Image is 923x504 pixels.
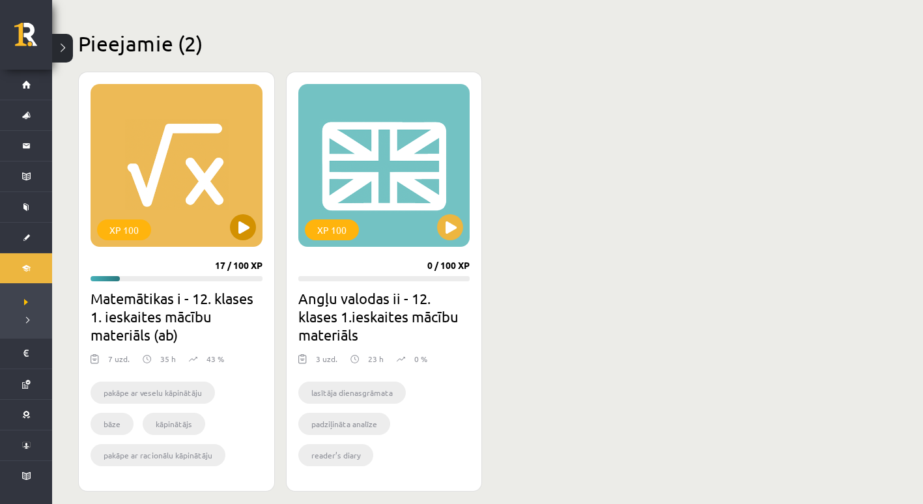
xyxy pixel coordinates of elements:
[298,444,373,466] li: reader’s diary
[91,413,134,435] li: bāze
[91,289,263,344] h2: Matemātikas i - 12. klases 1. ieskaites mācību materiāls (ab)
[143,413,205,435] li: kāpinātājs
[78,31,897,56] h2: Pieejamie (2)
[414,353,427,365] p: 0 %
[14,23,52,55] a: Rīgas 1. Tālmācības vidusskola
[108,353,130,372] div: 7 uzd.
[91,444,225,466] li: pakāpe ar racionālu kāpinātāju
[298,413,390,435] li: padziļināta analīze
[97,219,151,240] div: XP 100
[298,289,470,344] h2: Angļu valodas ii - 12. klases 1.ieskaites mācību materiāls
[298,382,406,404] li: lasītāja dienasgrāmata
[206,353,224,365] p: 43 %
[305,219,359,240] div: XP 100
[368,353,384,365] p: 23 h
[316,353,337,372] div: 3 uzd.
[91,382,215,404] li: pakāpe ar veselu kāpinātāju
[160,353,176,365] p: 35 h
